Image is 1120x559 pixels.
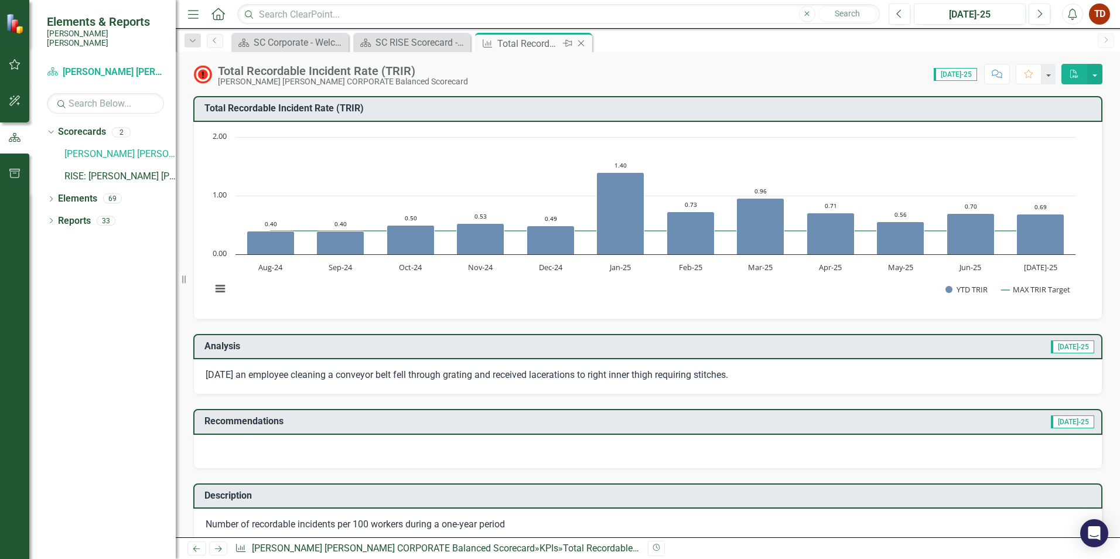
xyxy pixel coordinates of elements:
[527,226,575,254] path: Dec-24, 0.49. YTD TRIR.
[103,194,122,204] div: 69
[825,202,837,210] text: 0.71
[597,172,644,254] path: Jan-25, 1.4. YTD TRIR.
[737,198,784,254] path: Mar-25, 0.96. YTD TRIR.
[58,125,106,139] a: Scorecards
[457,223,504,254] path: Nov-24, 0.53. YTD TRIR.
[1001,284,1071,295] button: Show MAX TRIR Target
[545,214,557,223] text: 0.49
[213,248,227,258] text: 0.00
[193,65,212,84] img: Above MAX Target
[1051,340,1094,353] span: [DATE]-25
[387,225,435,254] path: Oct-24, 0.5. YTD TRIR.
[497,36,560,51] div: Total Recordable Incident Rate (TRIR)
[1017,214,1064,254] path: Jul-25, 0.69. YTD TRIR.
[64,170,176,183] a: RISE: [PERSON_NAME] [PERSON_NAME] Recognizing Innovation, Safety and Excellence
[213,189,227,200] text: 1.00
[609,262,631,272] text: Jan-25
[212,281,228,297] button: View chart menu, Chart
[405,214,417,222] text: 0.50
[206,131,1090,307] div: Chart. Highcharts interactive chart.
[667,212,715,254] path: Feb-25, 0.73. YTD TRIR.
[947,213,995,254] path: Jun-25, 0.7. YTD TRIR.
[934,68,977,81] span: [DATE]-25
[835,9,860,18] span: Search
[329,262,353,272] text: Sep-24
[64,148,176,161] a: [PERSON_NAME] [PERSON_NAME] CORPORATE Balanced Scorecard
[58,214,91,228] a: Reports
[247,231,295,254] path: Aug-24, 0.4. YTD TRIR.
[235,542,639,555] div: » »
[914,4,1026,25] button: [DATE]-25
[252,543,535,554] a: [PERSON_NAME] [PERSON_NAME] CORPORATE Balanced Scorecard
[685,200,697,209] text: 0.73
[356,35,467,50] a: SC RISE Scorecard - Welcome to ClearPoint
[317,231,364,254] path: Sep-24, 0.4. YTD TRIR.
[1034,203,1047,211] text: 0.69
[399,262,422,272] text: Oct-24
[265,220,277,228] text: 0.40
[563,543,718,554] div: Total Recordable Incident Rate (TRIR)
[468,262,493,272] text: Nov-24
[474,212,487,220] text: 0.53
[47,15,164,29] span: Elements & Reports
[958,262,981,272] text: Jun-25
[112,127,131,137] div: 2
[1024,262,1057,272] text: [DATE]-25
[1051,415,1094,428] span: [DATE]-25
[877,221,924,254] path: May-25, 0.56. YTD TRIR.
[206,131,1081,307] svg: Interactive chart
[47,66,164,79] a: [PERSON_NAME] [PERSON_NAME] CORPORATE Balanced Scorecard
[47,29,164,48] small: [PERSON_NAME] [PERSON_NAME]
[204,103,1095,114] h3: Total Recordable Incident Rate (TRIR)​
[819,262,842,272] text: Apr-25
[918,8,1022,22] div: [DATE]-25
[97,216,115,226] div: 33
[1089,4,1110,25] button: TD
[894,210,907,219] text: 0.56
[539,262,563,272] text: Dec-24
[965,202,977,210] text: 0.70
[888,262,913,272] text: May-25
[218,64,468,77] div: Total Recordable Incident Rate (TRIR)
[206,369,1090,382] p: [DATE] an employee cleaning a conveyor belt fell through grating and received lacerations to righ...
[679,262,702,272] text: Feb-25
[206,519,505,530] span: Number of recordable incidents per 100 workers during a one-year period
[47,93,164,114] input: Search Below...
[754,187,767,195] text: 0.96
[614,161,627,169] text: 1.40
[254,35,346,50] div: SC Corporate - Welcome to ClearPoint
[258,262,283,272] text: Aug-24
[6,13,26,34] img: ClearPoint Strategy
[334,220,347,228] text: 0.40
[204,341,601,352] h3: Analysis
[58,192,97,206] a: Elements
[204,416,774,427] h3: Recommendations
[945,284,988,295] button: Show YTD TRIR
[818,6,877,22] button: Search
[539,543,558,554] a: KPIs
[375,35,467,50] div: SC RISE Scorecard - Welcome to ClearPoint
[234,35,346,50] a: SC Corporate - Welcome to ClearPoint
[1080,519,1108,547] div: Open Intercom Messenger
[748,262,773,272] text: Mar-25
[237,4,880,25] input: Search ClearPoint...
[204,490,1095,501] h3: Description
[213,131,227,141] text: 2.00
[218,77,468,86] div: [PERSON_NAME] [PERSON_NAME] CORPORATE Balanced Scorecard
[807,213,855,254] path: Apr-25, 0.71. YTD TRIR.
